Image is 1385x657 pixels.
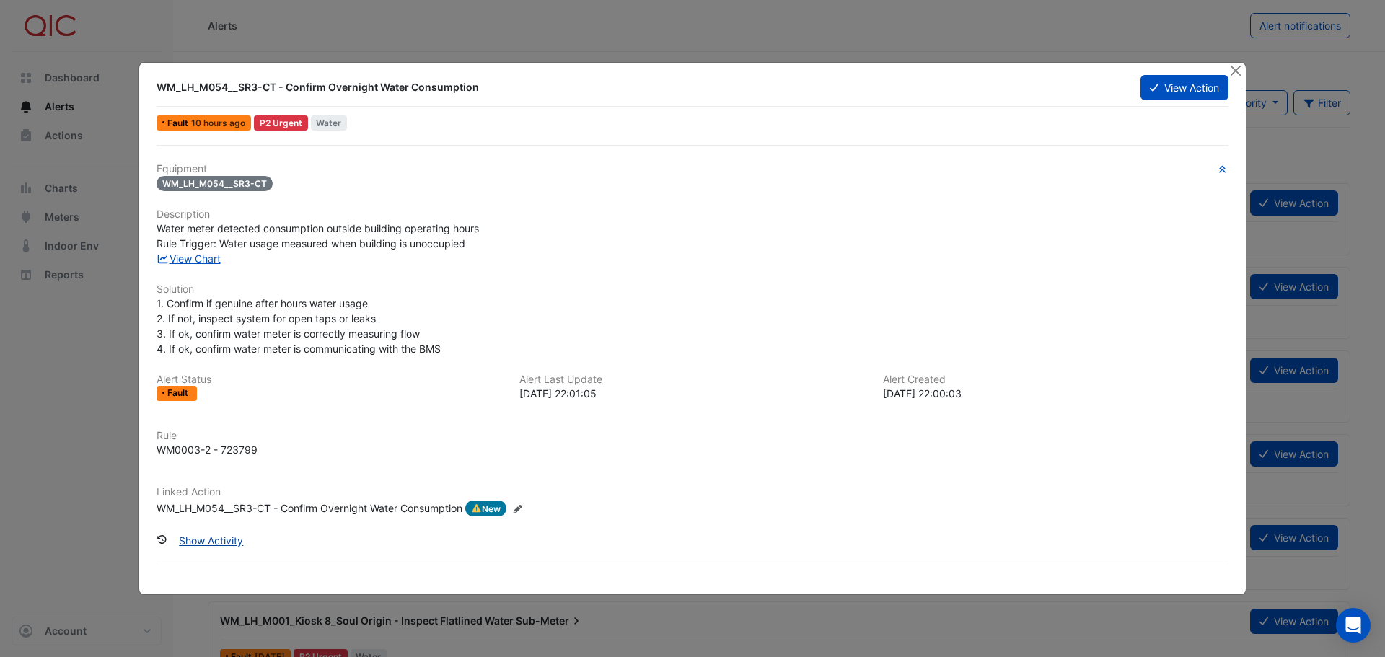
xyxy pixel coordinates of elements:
span: Mon 29-Sep-2025 22:01 AEST [191,118,245,128]
div: [DATE] 22:00:03 [883,386,1228,401]
h6: Rule [157,430,1228,442]
button: Show Activity [170,528,252,553]
fa-icon: Edit Linked Action [512,503,523,514]
h6: Alert Created [883,374,1228,386]
div: WM_LH_M054__SR3-CT - Confirm Overnight Water Consumption [157,80,1123,94]
h6: Solution [157,283,1228,296]
h6: Description [157,208,1228,221]
h6: Equipment [157,163,1228,175]
div: WM0003-2 - 723799 [157,442,258,457]
a: View Chart [157,252,221,265]
span: 1. Confirm if genuine after hours water usage 2. If not, inspect system for open taps or leaks 3.... [157,297,441,355]
button: View Action [1140,75,1228,100]
button: Close [1228,63,1243,78]
span: Water [311,115,348,131]
span: Fault [167,389,191,397]
div: P2 Urgent [254,115,308,131]
h6: Linked Action [157,486,1228,498]
div: [DATE] 22:01:05 [519,386,865,401]
span: Fault [167,119,191,128]
div: WM_LH_M054__SR3-CT - Confirm Overnight Water Consumption [157,501,462,516]
h6: Alert Last Update [519,374,865,386]
span: New [465,501,506,516]
div: Open Intercom Messenger [1336,608,1371,643]
span: Water meter detected consumption outside building operating hours Rule Trigger: Water usage measu... [157,222,479,250]
span: WM_LH_M054__SR3-CT [157,176,273,191]
h6: Alert Status [157,374,502,386]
